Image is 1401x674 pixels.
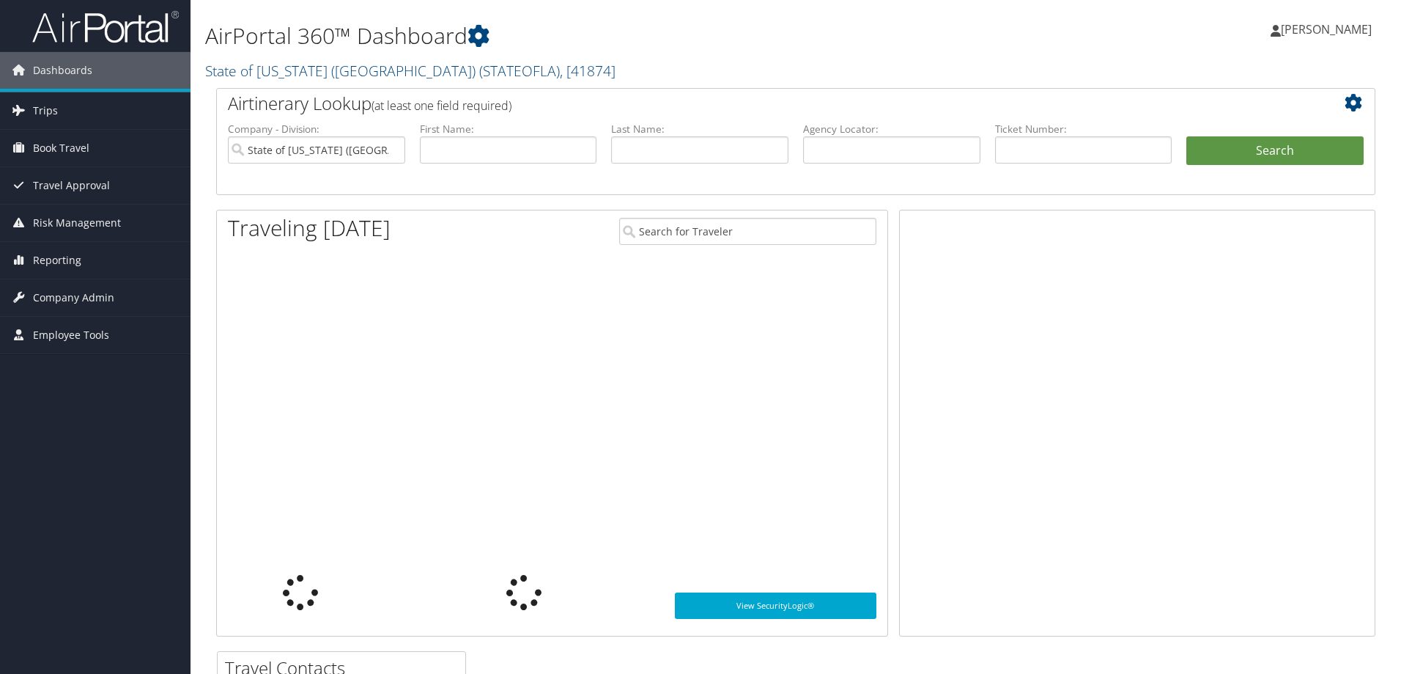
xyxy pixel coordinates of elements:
img: airportal-logo.png [32,10,179,44]
input: Search for Traveler [619,218,876,245]
span: ( STATEOFLA ) [479,61,560,81]
label: Agency Locator: [803,122,980,136]
span: Employee Tools [33,317,109,354]
span: Dashboards [33,52,92,89]
label: First Name: [420,122,597,136]
span: Reporting [33,242,81,279]
span: Book Travel [33,130,89,166]
label: Ticket Number: [995,122,1172,136]
label: Last Name: [611,122,788,136]
button: Search [1186,136,1364,166]
h1: AirPortal 360™ Dashboard [205,21,993,51]
a: View SecurityLogic® [675,593,876,619]
span: Company Admin [33,279,114,316]
label: Company - Division: [228,122,405,136]
span: [PERSON_NAME] [1281,21,1372,37]
h2: Airtinerary Lookup [228,91,1267,116]
span: Trips [33,92,58,129]
a: [PERSON_NAME] [1271,7,1386,51]
span: Travel Approval [33,167,110,204]
span: (at least one field required) [371,98,511,114]
span: , [ 41874 ] [560,61,616,81]
a: State of [US_STATE] ([GEOGRAPHIC_DATA]) [205,61,616,81]
h1: Traveling [DATE] [228,213,391,243]
span: Risk Management [33,205,121,241]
